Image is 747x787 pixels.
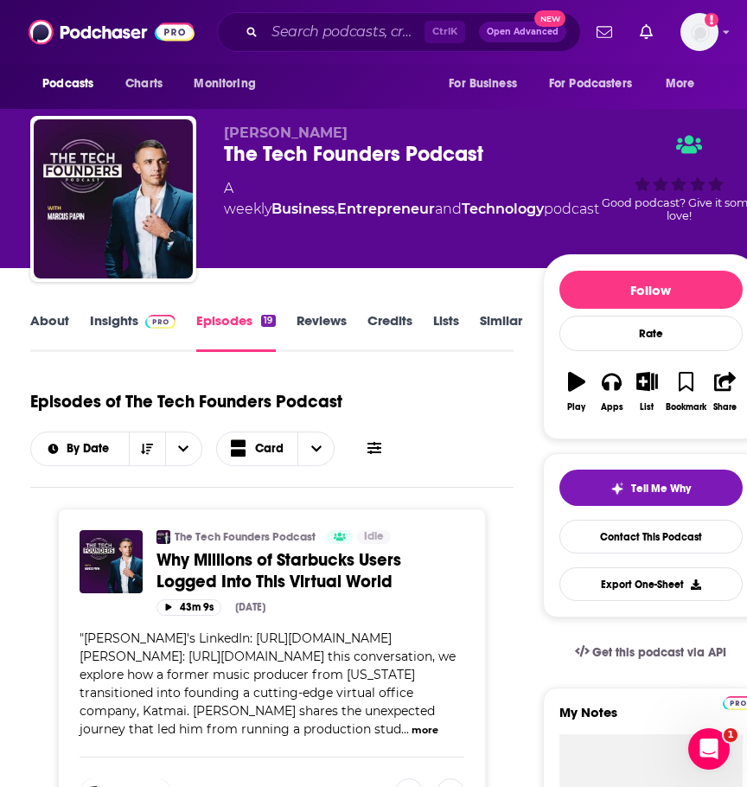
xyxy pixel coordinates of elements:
button: open menu [165,432,201,465]
svg: Add a profile image [705,13,718,27]
span: " [80,630,456,737]
button: open menu [31,443,129,455]
span: For Business [449,72,517,96]
a: Episodes19 [196,312,275,352]
span: Why Millions of Starbucks Users Logged Into This Virtual World [156,549,401,592]
span: More [666,72,695,96]
a: Why Millions of Starbucks Users Logged Into This Virtual World [156,549,464,592]
span: Idle [364,528,384,546]
a: The Tech Founders Podcast [175,530,316,544]
a: Show notifications dropdown [633,17,660,47]
a: Credits [367,312,412,352]
h2: Choose List sort [30,432,202,466]
div: List [640,402,654,413]
span: [PERSON_NAME]'s LinkedIn: [URL][DOMAIN_NAME][PERSON_NAME]: [URL][DOMAIN_NAME] this conversation, ... [80,630,456,737]
button: open menu [538,67,657,100]
img: Podchaser Pro [145,315,176,329]
img: User Profile [680,13,718,51]
div: A weekly podcast [224,178,599,220]
a: Contact This Podcast [559,520,743,553]
a: Similar [480,312,522,352]
button: open menu [182,67,278,100]
span: Podcasts [42,72,93,96]
button: Open AdvancedNew [479,22,566,42]
a: Lists [433,312,459,352]
a: Show notifications dropdown [590,17,619,47]
button: Export One-Sheet [559,567,743,601]
button: Sort Direction [129,432,165,465]
img: The Tech Founders Podcast [34,119,193,278]
span: Tell Me Why [631,482,691,496]
h1: Episodes of The Tech Founders Podcast [30,391,342,413]
input: Search podcasts, credits, & more... [265,18,425,46]
img: The Tech Founders Podcast [156,530,170,544]
button: List [629,361,665,423]
button: more [412,723,438,738]
div: Rate [559,316,743,351]
div: [DATE] [235,601,265,613]
a: Technology [462,201,544,217]
button: Share [707,361,743,423]
button: open menu [30,67,116,100]
a: Business [271,201,335,217]
button: Play [559,361,595,423]
a: About [30,312,69,352]
span: 1 [724,728,737,742]
div: 19 [261,315,275,327]
span: Get this podcast via API [592,645,726,660]
label: My Notes [559,704,743,734]
button: Show profile menu [680,13,718,51]
button: open menu [654,67,717,100]
span: By Date [67,443,115,455]
span: Charts [125,72,163,96]
span: Card [255,443,284,455]
span: New [534,10,565,27]
div: Play [567,402,585,413]
button: Bookmark [665,361,707,423]
button: Choose View [216,432,335,466]
iframe: Intercom live chat [688,728,730,770]
button: Follow [559,271,743,309]
img: tell me why sparkle [610,482,624,496]
a: Idle [357,530,391,544]
a: Entrepreneur [337,201,435,217]
div: Share [713,402,737,413]
span: Open Advanced [487,28,559,36]
a: InsightsPodchaser Pro [90,312,176,352]
span: [PERSON_NAME] [224,125,348,141]
span: , [335,201,337,217]
span: For Podcasters [549,72,632,96]
div: Search podcasts, credits, & more... [217,12,581,52]
a: Get this podcast via API [561,631,741,674]
button: tell me why sparkleTell Me Why [559,470,743,506]
span: and [435,201,462,217]
button: Apps [594,361,629,423]
a: Reviews [297,312,347,352]
span: ... [401,721,409,737]
div: Apps [601,402,623,413]
button: 43m 9s [156,599,221,616]
span: Ctrl K [425,21,465,43]
div: Bookmark [666,402,706,413]
img: Why Millions of Starbucks Users Logged Into This Virtual World [80,530,143,593]
button: open menu [437,67,539,100]
img: Podchaser - Follow, Share and Rate Podcasts [29,16,195,48]
a: Charts [114,67,173,100]
span: Monitoring [194,72,255,96]
span: Logged in as ABolliger [680,13,718,51]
